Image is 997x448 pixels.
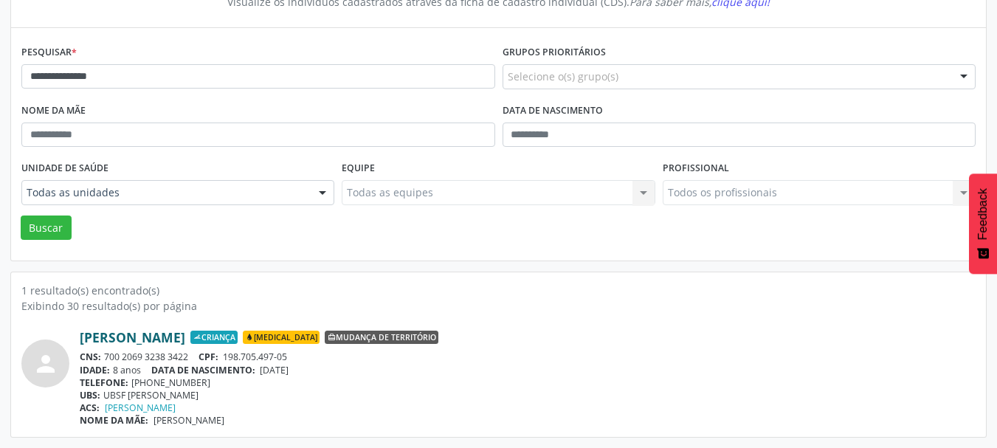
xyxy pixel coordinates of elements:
[976,188,990,240] span: Feedback
[153,414,224,427] span: [PERSON_NAME]
[80,376,128,389] span: TELEFONE:
[80,351,976,363] div: 700 2069 3238 3422
[199,351,218,363] span: CPF:
[21,216,72,241] button: Buscar
[105,402,176,414] a: [PERSON_NAME]
[969,173,997,274] button: Feedback - Mostrar pesquisa
[21,100,86,123] label: Nome da mãe
[80,364,110,376] span: IDADE:
[21,41,77,64] label: Pesquisar
[80,329,185,345] a: [PERSON_NAME]
[21,298,976,314] div: Exibindo 30 resultado(s) por página
[663,157,729,180] label: Profissional
[243,331,320,344] span: [MEDICAL_DATA]
[21,157,108,180] label: Unidade de saúde
[508,69,618,84] span: Selecione o(s) grupo(s)
[80,389,100,402] span: UBS:
[223,351,287,363] span: 198.705.497-05
[80,414,148,427] span: NOME DA MÃE:
[342,157,375,180] label: Equipe
[80,402,100,414] span: ACS:
[80,376,976,389] div: [PHONE_NUMBER]
[27,185,304,200] span: Todas as unidades
[260,364,289,376] span: [DATE]
[503,100,603,123] label: Data de nascimento
[80,351,101,363] span: CNS:
[503,41,606,64] label: Grupos prioritários
[80,364,976,376] div: 8 anos
[32,351,59,377] i: person
[325,331,438,344] span: Mudança de território
[151,364,255,376] span: DATA DE NASCIMENTO:
[80,389,976,402] div: UBSF [PERSON_NAME]
[21,283,976,298] div: 1 resultado(s) encontrado(s)
[190,331,238,344] span: Criança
